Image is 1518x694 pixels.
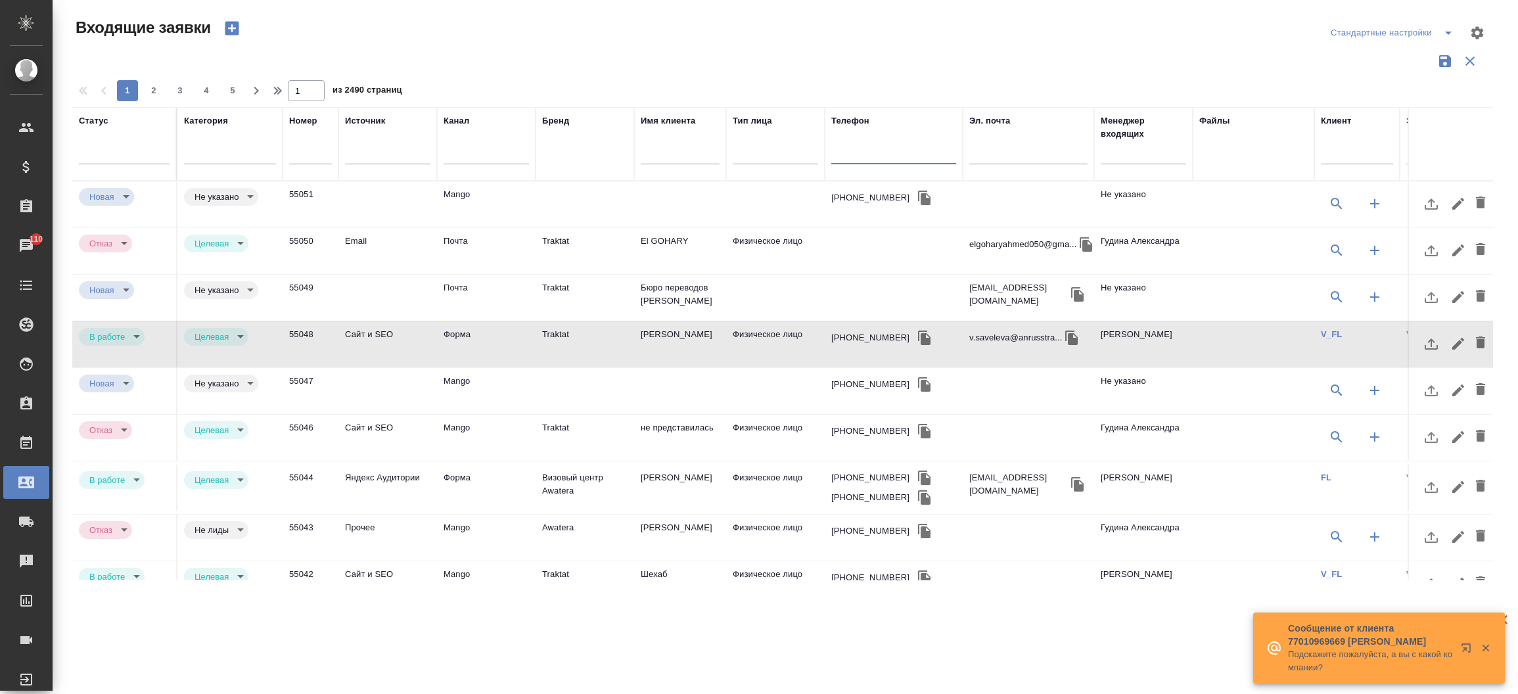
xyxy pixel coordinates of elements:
a: 110 [3,229,49,262]
button: Скопировать [915,568,934,588]
td: Сайт и SEO [338,321,437,367]
button: Отказ [85,524,116,536]
td: 55051 [283,181,338,227]
button: Целевая [191,331,233,342]
div: Статус [79,114,108,127]
span: 3 [170,84,191,97]
div: [PHONE_NUMBER] [831,524,909,538]
button: Удалить [1469,471,1492,503]
a: FL [1321,473,1331,482]
p: Сообщение от клиента 77010969669 [PERSON_NAME] [1288,622,1452,648]
td: 55043 [283,515,338,561]
td: Mango [437,515,536,561]
button: Отказ [85,425,116,436]
p: Подскажите пожалуйста, а вы с какой компании? [1288,648,1452,674]
p: v.saveleva@anrusstra... [969,331,1062,344]
button: Целевая [191,238,233,249]
td: Визовый центр Awatera [536,465,634,511]
button: Скопировать [915,375,934,394]
button: Выбрать клиента [1321,188,1352,220]
button: В работе [85,331,129,342]
button: Целевая [191,474,233,486]
button: Удалить [1469,568,1492,599]
button: Редактировать [1447,235,1469,266]
button: 2 [143,80,164,101]
button: Не указано [191,285,242,296]
td: El GOHARY [634,228,726,274]
button: Новая [85,285,118,296]
p: elgoharyahmed050@gma... [969,238,1076,251]
div: Это спам, фрилансеры, текущие клиенты и т.д. [184,521,276,539]
div: [PHONE_NUMBER] [831,425,909,438]
td: Форма [437,465,536,511]
td: Физическое лицо [726,321,825,367]
button: Открыть в новой вкладке [1453,635,1484,666]
button: Создать клиента [1359,421,1391,453]
button: Скопировать [915,421,934,441]
div: Новая [184,328,248,346]
button: Удалить [1469,188,1492,220]
button: Скопировать [915,328,934,348]
div: Тип лица [733,114,772,127]
button: Загрузить файл [1415,281,1447,313]
button: Сбросить фильтры [1458,49,1483,74]
td: [PERSON_NAME] [634,515,726,561]
td: 55044 [283,465,338,511]
div: Файлы [1199,114,1230,127]
button: В работе [85,474,129,486]
div: Новая [184,375,258,392]
div: Новая [79,471,145,489]
button: Создать клиента [1359,375,1391,406]
div: [PHONE_NUMBER] [831,571,909,584]
div: Новая [79,328,145,346]
div: Бренд [542,114,569,127]
td: Mango [437,561,536,607]
div: Новая [79,188,134,206]
button: Загрузить файл [1415,375,1447,406]
button: Загрузить файл [1415,235,1447,266]
td: 55042 [283,561,338,607]
div: Заказ [1406,114,1430,127]
td: Mango [437,415,536,461]
div: split button [1327,22,1461,43]
div: [PHONE_NUMBER] [831,191,909,204]
td: Бюро переводов [PERSON_NAME] [634,275,726,321]
div: Новая [184,281,258,299]
td: [PERSON_NAME] [634,465,726,511]
button: Редактировать [1447,328,1469,359]
td: Гудина Александра [1094,228,1193,274]
a: VISA_FL-456 [1406,473,1460,482]
button: Скопировать [1068,474,1088,494]
td: Awatera [536,515,634,561]
div: Менеджер входящих [1101,114,1186,141]
button: Создать клиента [1359,188,1391,220]
button: Создать [216,17,248,39]
td: Почта [437,275,536,321]
td: Traktat [536,275,634,321]
td: Прочее [338,515,437,561]
td: [PERSON_NAME] [1094,321,1193,367]
button: Загрузить файл [1415,421,1447,453]
td: [PERSON_NAME] [1094,561,1193,607]
td: Mango [437,368,536,414]
div: Имя клиента [641,114,695,127]
p: [EMAIL_ADDRESS][DOMAIN_NAME] [969,281,1068,308]
td: Traktat [536,321,634,367]
td: Traktat [536,561,634,607]
td: Traktat [536,228,634,274]
button: Загрузить файл [1415,188,1447,220]
button: Удалить [1469,235,1492,266]
td: 55049 [283,275,338,321]
button: Выбрать клиента [1321,281,1352,313]
button: Редактировать [1447,471,1469,503]
button: Скопировать [1068,285,1088,304]
button: Скопировать [915,468,934,488]
a: V_FL [1321,329,1342,339]
button: Удалить [1469,421,1492,453]
button: Редактировать [1447,281,1469,313]
div: [PHONE_NUMBER] [831,378,909,391]
button: Выбрать клиента [1321,375,1352,406]
span: 110 [22,233,51,246]
td: Email [338,228,437,274]
button: Загрузить файл [1415,328,1447,359]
